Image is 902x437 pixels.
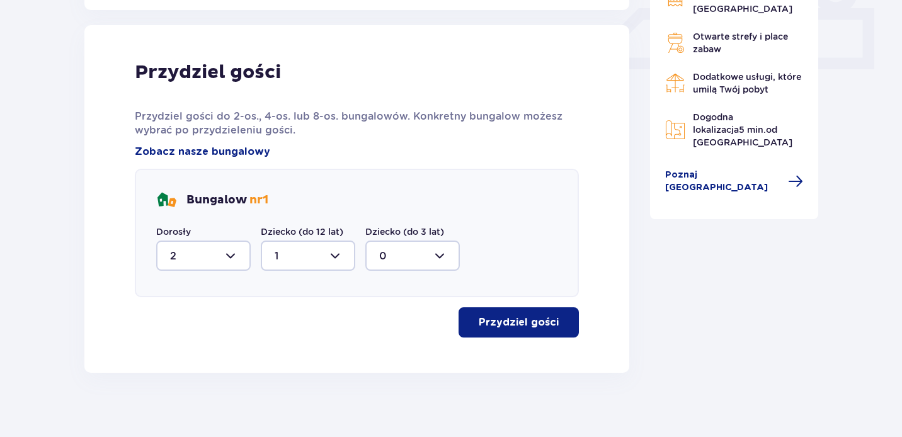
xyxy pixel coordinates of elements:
[665,73,685,93] img: Restaurant Icon
[365,225,444,238] label: Dziecko (do 3 lat)
[739,125,766,135] span: 5 min.
[135,110,579,137] p: Przydziel gości do 2-os., 4-os. lub 8-os. bungalowów. Konkretny bungalow możesz wybrać po przydzi...
[249,193,268,207] span: nr 1
[693,112,792,147] span: Dogodna lokalizacja od [GEOGRAPHIC_DATA]
[693,72,801,94] span: Dodatkowe usługi, które umilą Twój pobyt
[135,60,281,84] p: Przydziel gości
[665,33,685,53] img: Grill Icon
[156,225,191,238] label: Dorosły
[665,169,804,194] a: Poznaj [GEOGRAPHIC_DATA]
[665,169,781,194] span: Poznaj [GEOGRAPHIC_DATA]
[479,315,559,329] p: Przydziel gości
[156,190,176,210] img: bungalows Icon
[693,31,788,54] span: Otwarte strefy i place zabaw
[186,193,268,208] p: Bungalow
[135,145,270,159] a: Zobacz nasze bungalowy
[459,307,579,338] button: Przydziel gości
[665,120,685,140] img: Map Icon
[261,225,343,238] label: Dziecko (do 12 lat)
